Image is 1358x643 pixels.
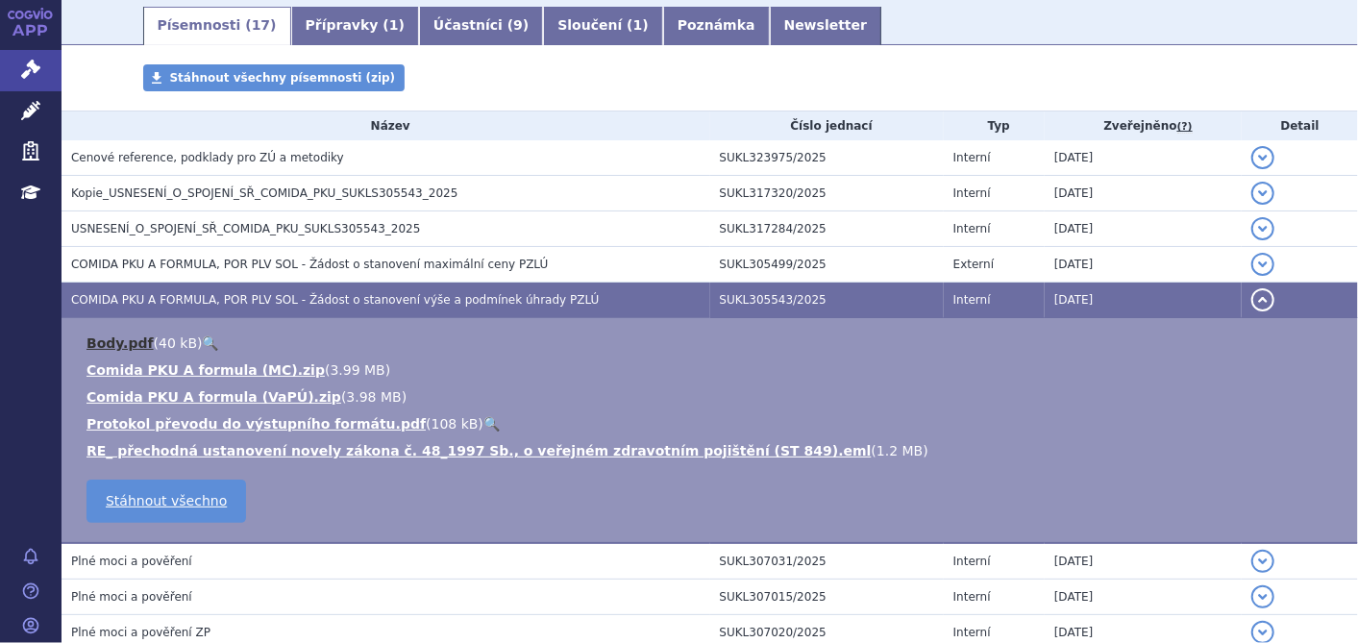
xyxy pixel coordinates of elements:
td: SUKL323975/2025 [710,140,944,176]
span: Interní [953,555,991,568]
span: 40 kB [159,335,197,351]
a: Comida PKU A formula (VaPÚ).zip [86,389,341,405]
th: Zveřejněno [1045,111,1242,140]
a: Stáhnout všechno [86,480,246,523]
span: Stáhnout všechny písemnosti (zip) [170,71,396,85]
span: Plné moci a pověření [71,555,192,568]
a: 🔍 [483,416,500,432]
span: 108 kB [432,416,479,432]
li: ( ) [86,414,1339,433]
button: detail [1251,253,1274,276]
td: [DATE] [1045,176,1242,211]
a: Přípravky (1) [291,7,419,45]
td: [DATE] [1045,140,1242,176]
a: Účastníci (9) [419,7,543,45]
th: Název [62,111,710,140]
li: ( ) [86,334,1339,353]
li: ( ) [86,441,1339,460]
td: SUKL307015/2025 [710,580,944,615]
span: Interní [953,590,991,604]
span: Interní [953,293,991,307]
abbr: (?) [1177,120,1193,134]
a: Newsletter [770,7,882,45]
td: SUKL317320/2025 [710,176,944,211]
td: [DATE] [1045,283,1242,318]
span: 3.98 MB [346,389,401,405]
th: Detail [1242,111,1358,140]
span: Plné moci a pověření [71,590,192,604]
span: COMIDA PKU A FORMULA, POR PLV SOL - Žádost o stanovení výše a podmínek úhrady PZLÚ [71,293,599,307]
li: ( ) [86,360,1339,380]
span: Cenové reference, podklady pro ZÚ a metodiky [71,151,344,164]
span: Externí [953,258,994,271]
span: Interní [953,186,991,200]
a: Stáhnout všechny písemnosti (zip) [143,64,406,91]
span: 1.2 MB [877,443,923,458]
td: SUKL307031/2025 [710,543,944,580]
span: Interní [953,626,991,639]
td: [DATE] [1045,247,1242,283]
td: SUKL305543/2025 [710,283,944,318]
span: Interní [953,151,991,164]
span: Plné moci a pověření ZP [71,626,210,639]
td: SUKL317284/2025 [710,211,944,247]
span: 3.99 MB [330,362,384,378]
button: detail [1251,550,1274,573]
td: [DATE] [1045,211,1242,247]
span: Interní [953,222,991,235]
th: Typ [944,111,1045,140]
a: Písemnosti (17) [143,7,291,45]
a: RE_ přechodná ustanovení novely zákona č. 48_1997 Sb., o veřejném zdravotním pojištění (ST 849).eml [86,443,872,458]
a: Body.pdf [86,335,154,351]
td: [DATE] [1045,543,1242,580]
td: [DATE] [1045,580,1242,615]
span: 1 [389,17,399,33]
span: COMIDA PKU A FORMULA, POR PLV SOL - Žádost o stanovení maximální ceny PZLÚ [71,258,548,271]
span: 9 [513,17,523,33]
button: detail [1251,146,1274,169]
span: USNESENÍ_O_SPOJENÍ_SŘ_COMIDA_PKU_SUKLS305543_2025 [71,222,420,235]
a: Sloučení (1) [543,7,662,45]
th: Číslo jednací [710,111,944,140]
button: detail [1251,585,1274,608]
a: Comida PKU A formula (MC).zip [86,362,325,378]
button: detail [1251,217,1274,240]
li: ( ) [86,387,1339,407]
button: detail [1251,288,1274,311]
span: Kopie_USNESENÍ_O_SPOJENÍ_SŘ_COMIDA_PKU_SUKLS305543_2025 [71,186,457,200]
button: detail [1251,182,1274,205]
span: 1 [633,17,643,33]
span: 17 [252,17,270,33]
a: Protokol převodu do výstupního formátu.pdf [86,416,426,432]
a: Poznámka [663,7,770,45]
a: 🔍 [203,335,219,351]
td: SUKL305499/2025 [710,247,944,283]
